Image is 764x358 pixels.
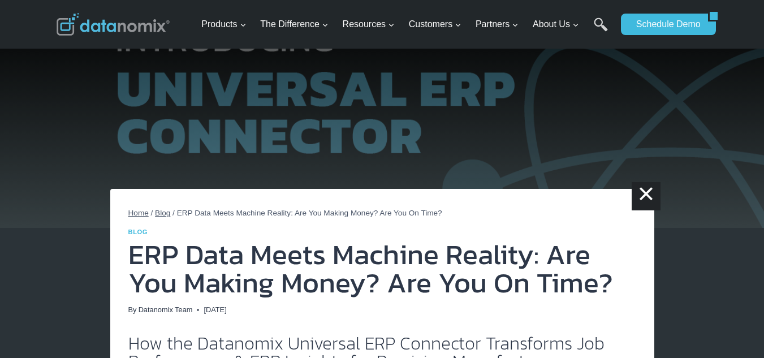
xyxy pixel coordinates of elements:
span: By [128,304,137,316]
nav: Primary Navigation [197,6,615,43]
span: Resources [343,17,395,32]
a: Schedule Demo [621,14,708,35]
a: Blog [155,209,170,217]
nav: Breadcrumbs [128,207,636,219]
span: The Difference [260,17,329,32]
a: Home [128,209,149,217]
span: / [172,209,175,217]
a: × [632,182,660,210]
img: Datanomix [57,13,170,36]
span: Customers [409,17,461,32]
span: / [151,209,153,217]
span: ERP Data Meets Machine Reality: Are You Making Money? Are You On Time? [177,209,442,217]
a: Blog [128,228,148,235]
span: About Us [533,17,579,32]
a: Search [594,18,608,43]
time: [DATE] [204,304,226,316]
h1: ERP Data Meets Machine Reality: Are You Making Money? Are You On Time? [128,240,636,297]
a: Datanomix Team [139,305,193,314]
span: Products [201,17,246,32]
span: Partners [476,17,519,32]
